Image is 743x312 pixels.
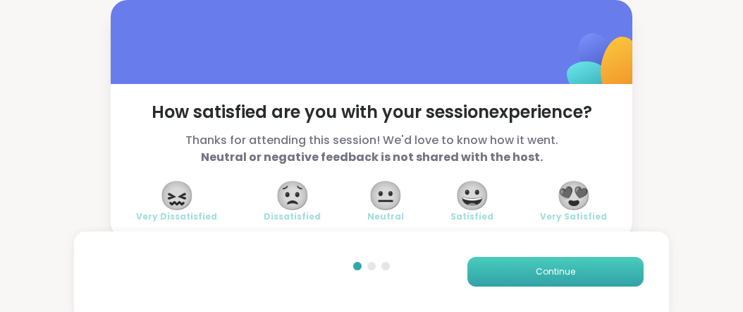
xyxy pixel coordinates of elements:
span: Thanks for attending this session! We'd love to know how it went. [136,132,607,166]
span: Dissatisfied [264,211,321,222]
span: 😐 [368,183,403,208]
span: 😀 [455,183,490,208]
span: Very Dissatisfied [136,211,217,222]
span: How satisfied are you with your session experience? [136,101,607,124]
span: Very Satisfied [540,211,607,222]
b: Neutral or negative feedback is not shared with the host. [201,149,543,165]
span: 😖 [159,183,195,208]
span: Satisfied [450,211,493,222]
span: 😍 [556,183,591,208]
span: Neutral [367,211,404,222]
span: Continue [536,265,575,278]
span: 😟 [275,183,310,208]
button: Continue [467,257,644,287]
